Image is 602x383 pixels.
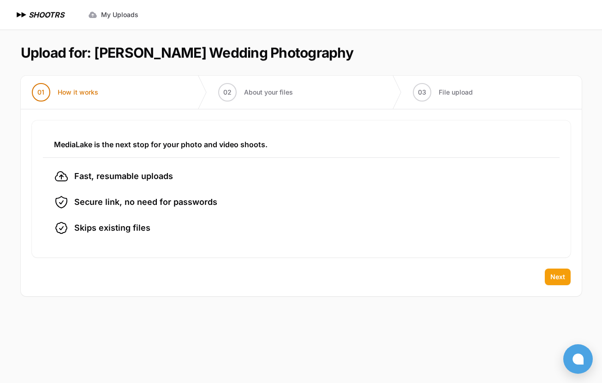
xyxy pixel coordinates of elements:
button: Next [545,269,571,285]
a: SHOOTRS SHOOTRS [15,9,64,20]
span: Skips existing files [74,221,150,234]
a: My Uploads [83,6,144,23]
span: Secure link, no need for passwords [74,196,217,209]
span: 01 [37,88,44,97]
span: Fast, resumable uploads [74,170,173,183]
span: File upload [439,88,473,97]
h1: SHOOTRS [29,9,64,20]
span: 03 [418,88,426,97]
span: My Uploads [101,10,138,19]
span: 02 [223,88,232,97]
img: SHOOTRS [15,9,29,20]
span: About your files [244,88,293,97]
button: 01 How it works [21,76,109,109]
h1: Upload for: [PERSON_NAME] Wedding Photography [21,44,353,61]
h3: MediaLake is the next stop for your photo and video shoots. [54,139,548,150]
span: Next [550,272,565,281]
button: 02 About your files [207,76,304,109]
button: 03 File upload [402,76,484,109]
span: How it works [58,88,98,97]
button: Open chat window [563,344,593,374]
